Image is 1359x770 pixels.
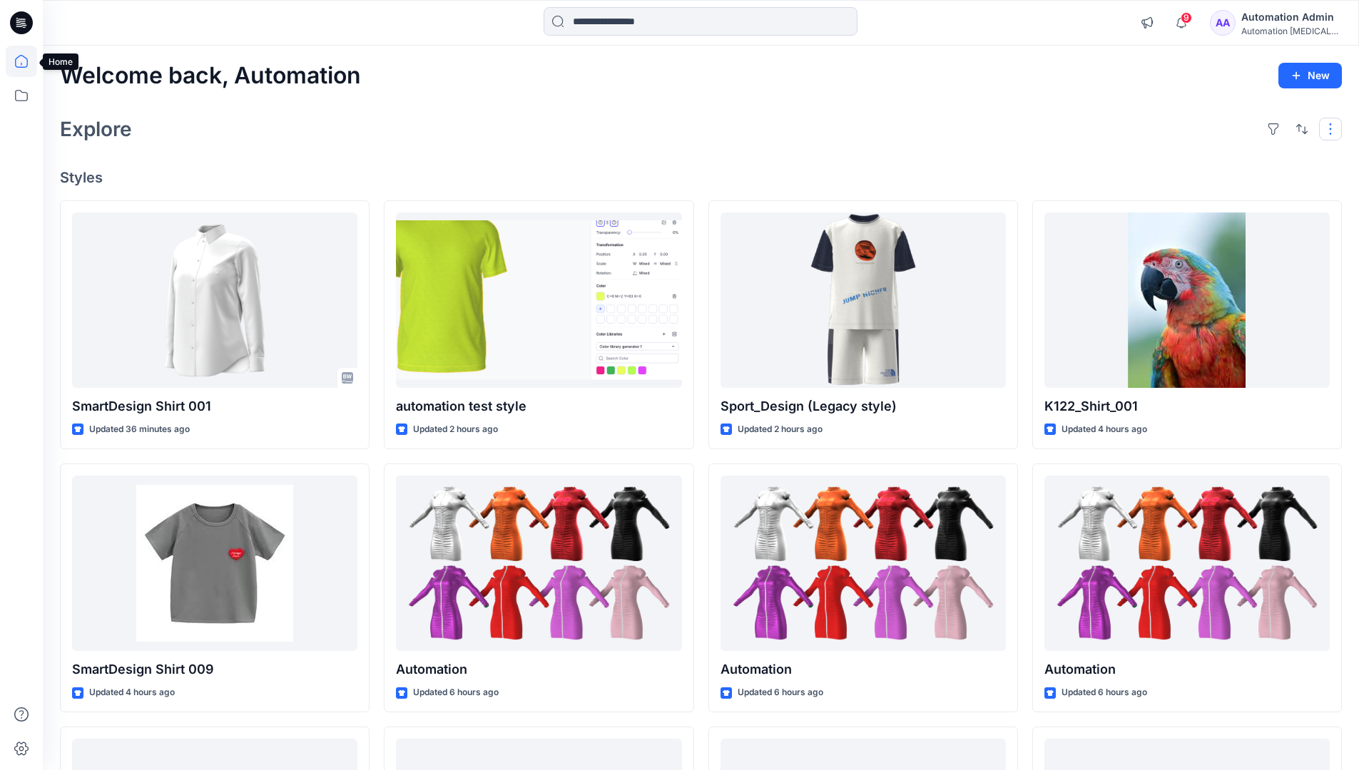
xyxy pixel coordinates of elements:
p: Sport_Design (Legacy style) [721,396,1006,416]
h2: Explore [60,118,132,140]
a: Sport_Design (Legacy style) [721,212,1006,389]
p: Updated 36 minutes ago [89,422,190,437]
p: automation test style [396,396,681,416]
a: Automation [396,476,681,652]
span: 9 [1181,12,1192,24]
a: Automation [721,476,1006,652]
p: SmartDesign Shirt 001 [72,396,357,416]
p: Updated 6 hours ago [413,685,499,700]
h4: Styles [60,169,1342,186]
div: Automation [MEDICAL_DATA]... [1241,26,1341,36]
a: Automation [1044,476,1330,652]
a: SmartDesign Shirt 009 [72,476,357,652]
p: Automation [721,659,1006,679]
p: SmartDesign Shirt 009 [72,659,357,679]
button: New [1278,63,1342,88]
p: Updated 4 hours ago [1062,422,1147,437]
p: Automation [396,659,681,679]
div: AA [1210,10,1236,36]
a: SmartDesign Shirt 001 [72,212,357,389]
p: Updated 6 hours ago [1062,685,1147,700]
h2: Welcome back, Automation [60,63,361,89]
p: Updated 6 hours ago [738,685,823,700]
p: K122_Shirt_001 [1044,396,1330,416]
p: Updated 4 hours ago [89,685,175,700]
a: K122_Shirt_001 [1044,212,1330,389]
a: automation test style [396,212,681,389]
p: Automation [1044,659,1330,679]
div: Automation Admin [1241,9,1341,26]
p: Updated 2 hours ago [738,422,823,437]
p: Updated 2 hours ago [413,422,498,437]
